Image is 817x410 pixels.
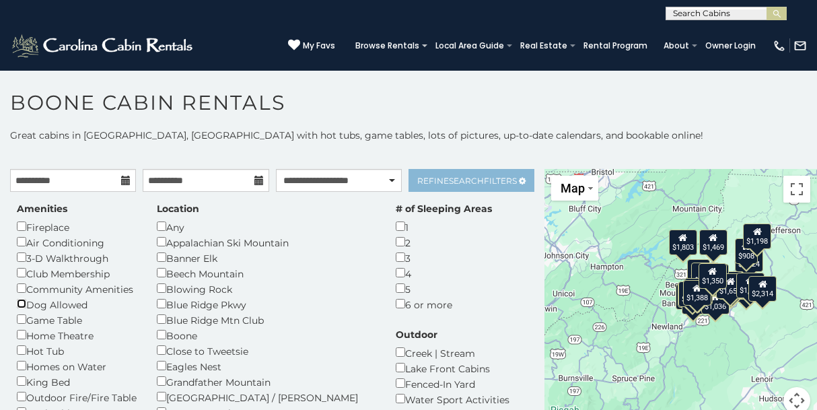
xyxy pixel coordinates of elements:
[743,224,771,249] div: $1,198
[17,202,67,215] label: Amenities
[157,296,376,312] div: Blue Ridge Pkwy
[793,39,807,53] img: mail-regular-white.png
[396,219,492,234] div: 1
[17,281,137,296] div: Community Amenities
[157,202,199,215] label: Location
[735,238,758,264] div: $908
[690,263,719,288] div: $1,126
[17,265,137,281] div: Club Membership
[396,250,492,265] div: 3
[698,263,726,289] div: $1,350
[157,219,376,234] div: Any
[157,374,376,389] div: Grandfather Mountain
[551,176,598,201] button: Change map style
[157,234,376,250] div: Appalachian Ski Mountain
[657,36,696,55] a: About
[157,389,376,405] div: [GEOGRAPHIC_DATA] / [PERSON_NAME]
[678,281,706,307] div: $1,341
[157,343,376,358] div: Close to Tweetsie
[157,312,376,327] div: Blue Ridge Mtn Club
[408,169,534,192] a: RefineSearchFilters
[687,259,710,285] div: $757
[577,36,654,55] a: Rental Program
[396,345,509,360] div: Creek | Stream
[668,230,697,255] div: $1,803
[417,176,517,186] span: Refine Filters
[678,282,706,308] div: $1,502
[748,276,777,302] div: $2,314
[396,296,492,312] div: 6 or more
[157,250,376,265] div: Banner Elk
[288,39,335,53] a: My Favs
[699,36,762,55] a: Owner Login
[736,273,764,298] div: $1,724
[17,327,137,343] div: Home Theatre
[157,281,376,296] div: Blowing Rock
[17,296,137,312] div: Dog Allowed
[17,343,137,358] div: Hot Tub
[396,265,492,281] div: 4
[10,32,197,59] img: White-1-2.png
[676,284,704,310] div: $1,882
[17,389,137,405] div: Outdoor Fire/Fire Table
[396,328,437,341] label: Outdoor
[513,36,574,55] a: Real Estate
[17,219,137,234] div: Fireplace
[396,360,509,376] div: Lake Front Cabins
[699,230,727,255] div: $1,469
[396,391,509,407] div: Water Sport Activities
[684,278,713,304] div: $1,256
[701,289,729,314] div: $1,036
[783,176,810,203] button: Toggle fullscreen view
[157,327,376,343] div: Boone
[17,358,137,374] div: Homes on Water
[396,376,509,391] div: Fenced-In Yard
[157,265,376,281] div: Beech Mountain
[17,374,137,389] div: King Bed
[349,36,426,55] a: Browse Rentals
[734,246,762,272] div: $1,424
[396,202,492,215] label: # of Sleeping Areas
[303,40,335,52] span: My Favs
[157,358,376,374] div: Eagles Nest
[773,39,786,53] img: phone-regular-white.png
[396,281,492,296] div: 5
[716,273,744,299] div: $1,652
[429,36,511,55] a: Local Area Guide
[17,312,137,327] div: Game Table
[17,234,137,250] div: Air Conditioning
[449,176,484,186] span: Search
[17,250,137,265] div: 3-D Walkthrough
[561,181,585,195] span: Map
[682,280,711,306] div: $1,388
[396,234,492,250] div: 2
